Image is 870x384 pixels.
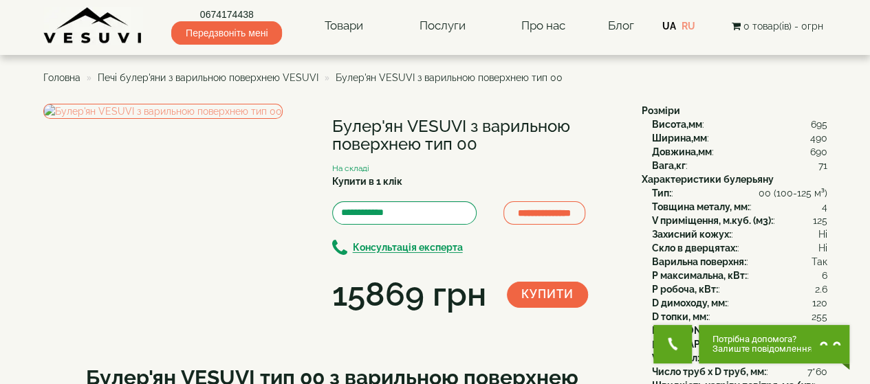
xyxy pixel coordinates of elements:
h1: Булер'ян VESUVI з варильною поверхнею тип 00 [332,117,621,154]
b: P робоча, кВт: [652,284,718,295]
button: Купити [507,282,588,308]
div: : [652,227,827,241]
div: : [652,351,827,365]
b: Висота,мм [652,119,702,130]
div: : [652,269,827,282]
div: : [652,214,827,227]
b: Захисний кожух: [652,229,731,240]
a: 0674174438 [171,8,282,21]
b: Вага,кг [652,160,686,171]
b: Варильна поверхня: [652,256,746,267]
span: Булер'ян VESUVI з варильною поверхнею тип 00 [336,72,563,83]
span: 71 [818,159,827,172]
button: Chat button [699,325,849,363]
label: Купити в 1 клік [332,174,402,188]
a: Блог [607,19,633,32]
span: Залиште повідомлення [713,344,812,354]
div: : [652,255,827,269]
b: L [PERSON_NAME], [GEOGRAPHIC_DATA]: [652,325,750,350]
span: 0 товар(ів) - 0грн [743,21,823,32]
div: : [652,365,827,379]
button: Get Call button [653,325,692,363]
span: Так [812,255,827,269]
div: : [652,131,827,145]
b: D топки, мм: [652,311,708,322]
span: Передзвоніть мені [171,21,282,45]
b: Товщина металу, мм: [652,201,750,212]
span: 255 [812,310,827,324]
b: P максимальна, кВт: [652,270,747,281]
span: 120 [812,296,827,310]
b: Характеристики булерьяну [642,174,774,185]
span: 2.6 [815,282,827,296]
div: : [652,324,827,351]
b: Число труб x D труб, мм: [652,366,766,377]
span: Ні [818,227,827,241]
button: 0 товар(ів) - 0грн [727,19,827,34]
a: Печі булер'яни з варильною поверхнею VESUVI [98,72,318,83]
div: : [652,310,827,324]
div: 15869 грн [332,271,486,318]
b: D димоходу, мм: [652,297,727,308]
span: 4 [822,200,827,214]
div: : [652,159,827,172]
img: Булер'ян VESUVI з варильною поверхнею тип 00 [43,104,283,119]
b: V топки, л: [652,352,699,363]
a: UA [662,21,676,32]
div: : [652,282,827,296]
div: : [652,241,827,255]
span: 00 (100-125 м³) [759,186,827,200]
div: : [652,296,827,310]
b: Довжина,мм [652,146,712,157]
a: Товари [311,10,377,42]
div: : [652,200,827,214]
b: V приміщення, м.куб. (м3): [652,215,773,226]
span: Потрібна допомога? [713,335,812,344]
img: content [43,7,143,45]
b: Ширина,мм [652,133,707,144]
a: RU [682,21,695,32]
div: : [652,145,827,159]
div: : [652,117,827,131]
span: 695 [811,117,827,131]
b: Скло в дверцятах: [652,242,737,253]
a: Головна [43,72,80,83]
a: Послуги [405,10,479,42]
span: 125 [813,214,827,227]
small: На складі [332,163,369,173]
span: 6 [822,269,827,282]
b: Консультація експерта [353,242,463,253]
b: Тип: [652,188,671,199]
div: : [652,186,827,200]
span: 490 [810,131,827,145]
a: Про нас [508,10,579,42]
span: Ні [818,241,827,255]
span: 690 [810,145,827,159]
b: Розміри [642,105,680,116]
